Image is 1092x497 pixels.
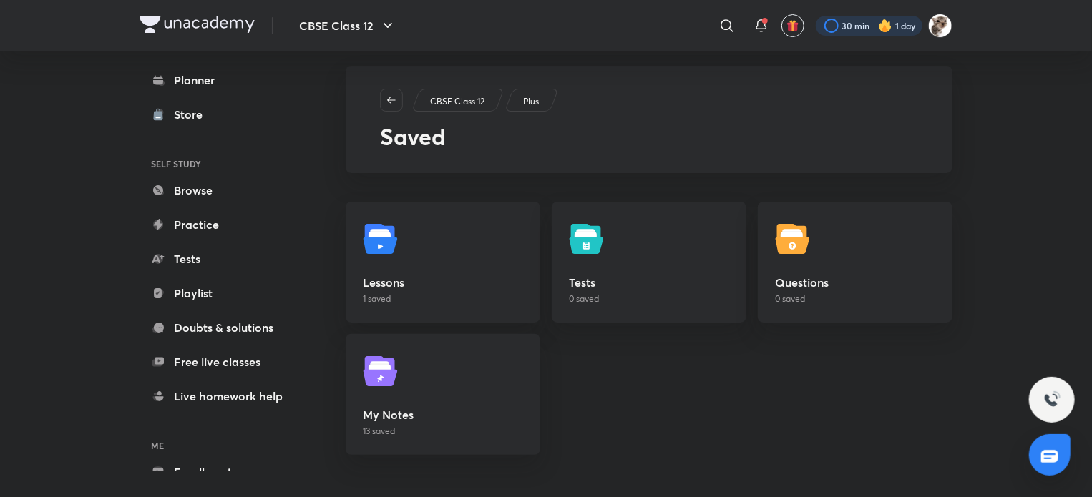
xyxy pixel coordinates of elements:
[140,348,306,376] a: Free live classes
[521,95,542,108] a: Plus
[363,292,523,305] p: 1 saved
[775,219,815,259] img: questions.svg
[291,11,405,40] button: CBSE Class 12
[1043,391,1061,408] img: ttu
[758,202,952,323] a: Questions0 saved
[775,274,935,291] h5: Questions
[140,210,306,239] a: Practice
[363,351,403,391] img: myNotes.svg
[346,334,540,455] a: My Notes13 saved
[140,66,306,94] a: Planner
[428,95,487,108] a: CBSE Class 12
[569,274,729,291] h5: Tests
[140,245,306,273] a: Tests
[140,152,306,176] h6: SELF STUDY
[569,219,609,259] img: tests.svg
[380,123,918,150] h2: Saved
[878,19,892,33] img: streak
[569,292,729,305] p: 0 saved
[140,458,306,486] a: Enrollments
[140,279,306,307] a: Playlist
[363,425,523,438] p: 13 saved
[552,202,746,323] a: Tests0 saved
[346,202,540,323] a: Lessons1 saved
[363,274,523,291] h5: Lessons
[140,16,255,33] img: Company Logo
[928,14,952,38] img: Lavanya
[775,292,935,305] p: 0 saved
[363,406,523,423] h5: My Notes
[140,176,306,205] a: Browse
[363,219,403,259] img: lessons.svg
[140,313,306,342] a: Doubts & solutions
[523,95,539,108] p: Plus
[140,100,306,129] a: Store
[174,106,211,123] div: Store
[140,433,306,458] h6: ME
[781,14,804,37] button: avatar
[786,19,799,32] img: avatar
[430,95,484,108] p: CBSE Class 12
[140,382,306,410] a: Live homework help
[140,16,255,36] a: Company Logo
